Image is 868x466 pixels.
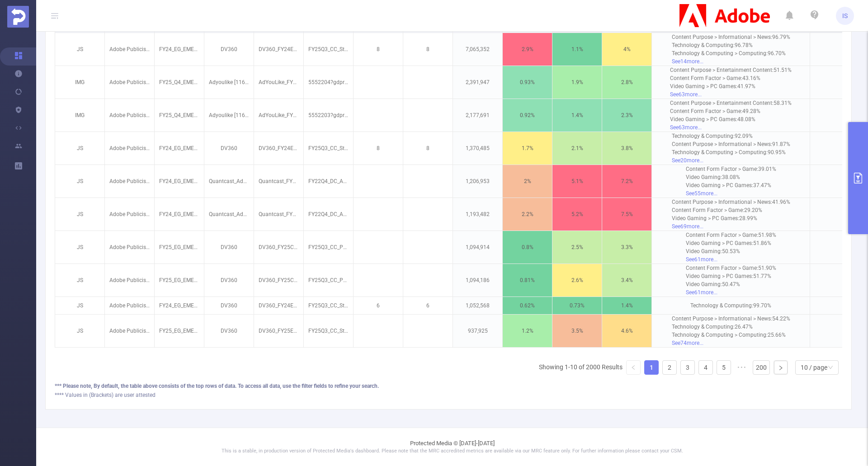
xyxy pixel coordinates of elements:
p: 2,391,947 [453,74,502,91]
p: DV360_FY25EDU_BEH_CompetitiveConquesting_TR_DSK_BAN_300x250_NA_NA_ROI_NA [9324033] [254,322,303,339]
div: Technology & Computing : 96.78% [672,41,790,49]
p: 937,925 [453,322,502,339]
p: FY25Q3_CC_Photography_Photoshop_pt_pt_AdobeMaxApr2025-AdjustColors_ST_728x90_AdjustColors_Release... [304,239,353,256]
p: IMG [55,74,104,91]
p: 3.8% [602,140,651,157]
p: 1.7% [503,140,552,157]
p: 1,206,953 [453,173,502,190]
p: Adobe Publicis Emea Tier 1 [27133] [105,74,154,91]
p: 2,177,691 [453,107,502,124]
p: 0.62% [503,297,552,314]
p: 1,370,485 [453,140,502,157]
p: FY25Q3_CC_Student_CCPro_RO_RO_DiscountedPricing_ST_160x600_NA_NA.jpg [5525483] [304,140,353,157]
li: 200 [753,360,770,375]
div: See 61 more... [686,255,776,264]
i: icon: right [778,365,783,371]
p: DV360 [204,297,254,314]
li: Next 5 Pages [735,360,749,375]
p: DV360_FY25CC_BEH_Ps-CustomIntent_PT_DSK_BAN_728x90_NA_NA_ROI_NA [9330686] [254,272,303,289]
p: 0.81% [503,272,552,289]
p: 1,094,186 [453,272,502,289]
p: 3.5% [552,322,602,339]
p: 2.2% [503,206,552,223]
p: 7.2% [602,173,651,190]
div: Technology & Computing : 92.09% [672,132,790,140]
div: Video Gaming : 38.08% [686,173,776,181]
p: 5.1% [552,173,602,190]
div: Content Purpose > Informational > News : 96.79% [672,33,790,41]
p: 1.4% [552,107,602,124]
p: 0.8% [503,239,552,256]
p: Adobe Publicis Emea Tier 2 [34288] [105,272,154,289]
div: See 63 more... [670,123,792,132]
p: 1.2% [503,322,552,339]
p: FY25_EG_EMEA_Creative_CCM_Acquisition_Buy_4200323233_P36036_Tier2 [271278] [155,272,204,289]
p: FY25Q3_CC_Photography_Photoshop_pt_pt_AdobeMaxApr2025-SelectDetails_ST_728x90_SelectDetails_Relea... [304,272,353,289]
img: Protected Media [7,6,29,28]
p: FY24_EG_EMEA_Creative_EDU_Acquisition_Buy_4200323233_P36036 [225039] [155,297,204,314]
p: FY24_EG_EMEA_DocumentCloud_Acrobat_Acquisition_Buy_4200324335_P36036 [225040] [155,173,204,190]
div: Content Purpose > Entertainment Content : 51.51% [670,66,792,74]
p: 8 [403,41,453,58]
p: DV360 [204,41,254,58]
p: 5.2% [552,206,602,223]
p: Quantcast_AdobeDyn [204,206,254,223]
div: Video Gaming > PC Games : 48.08% [670,115,792,123]
p: 6 [403,297,453,314]
p: JS [55,173,104,190]
p: JS [55,140,104,157]
li: 1 [644,360,659,375]
p: FY25_EG_EMEA_Creative_CCM_Acquisition_Buy_4200323233_P36036_Tier2 [271278] [155,239,204,256]
div: Video Gaming : 50.47% [686,280,776,288]
div: See 61 more... [686,288,776,297]
p: JS [55,272,104,289]
p: 2.9% [503,41,552,58]
a: 1 [645,361,658,374]
p: 0.92% [503,107,552,124]
li: Next Page [774,360,788,375]
p: Quantcast_FY24Acrobat_PSP_AcrobatTrialistCookieless_TR_DSK_BAN_728X90 [7986675] [254,173,303,190]
p: 0.73% [552,297,602,314]
p: 1.9% [552,74,602,91]
p: 5552203?gdpr=1 [304,107,353,124]
p: DV360 [204,239,254,256]
div: Content Form Factor > Game : 43.16% [670,74,792,82]
p: 2.5% [552,239,602,256]
p: DV360_FY24EDU_PSP_AudEx_RO_DSK_BAN_160x600 [7939732] [254,140,303,157]
p: FY25_Q4_EMEA_DocumentCloud_AcrobatsGotIt_Progression_Progression_CP323VD_P42498_NA [287833] [155,74,204,91]
li: 2 [662,360,677,375]
p: 4.6% [602,322,651,339]
div: Technology & Computing > Computing : 90.95% [672,148,790,156]
div: Video Gaming > PC Games : 51.86% [686,239,776,247]
p: Adobe Publicis Emea Tier 1 [27133] [105,206,154,223]
p: 2% [503,173,552,190]
p: FY25Q3_CC_Student_CCPro_FR_FR_DiscountedPricing_ST_728x90_NA_NA.jpg [5525598] [304,297,353,314]
p: DV360_FY24EDU_BEH_InMarket_FR_DSK_BAN_728x90 [7938973] [254,297,303,314]
a: 3 [681,361,694,374]
p: Adobe Publicis Emea Tier 1 [27133] [105,297,154,314]
p: 6 [354,297,403,314]
span: ••• [735,360,749,375]
p: JS [55,239,104,256]
div: Technology & Computing : 26.47% [672,323,790,331]
p: 2.1% [552,140,602,157]
p: Adyoulike [11655] [204,107,254,124]
p: 7.5% [602,206,651,223]
div: Content Form Factor > Game : 51.98% [686,231,776,239]
div: See 69 more... [672,222,790,231]
a: 5 [717,361,731,374]
i: icon: left [631,365,636,370]
p: FY25Q3_CC_Student_CCPro_RO_RO_DiscountedPricing_ST_300x250_NA_NA.jpg [5525484] [304,41,353,58]
p: DV360 [204,272,254,289]
div: **** Values in (Brackets) are user attested [55,391,842,399]
div: Video Gaming > PC Games : 41.97% [670,82,792,90]
div: Video Gaming > PC Games : 28.99% [672,214,790,222]
p: Adobe Publicis Emea Tier 1 [27133] [105,41,154,58]
p: Adobe Publicis Emea Tier 2 [34288] [105,239,154,256]
p: Adyoulike [11655] [204,74,254,91]
p: 1.4% [602,297,651,314]
div: Technology & Computing : 99.70% [690,301,771,310]
p: 1,094,914 [453,239,502,256]
p: Quantcast_FY24Acrobat_PSP_AcrobatTrialistCookieless_TR_DSK_BAN_300X250 [7986673] [254,206,303,223]
p: FY24_EG_EMEA_Creative_EDU_Acquisition_Buy_4200323233_P36036 [225039] [155,140,204,157]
